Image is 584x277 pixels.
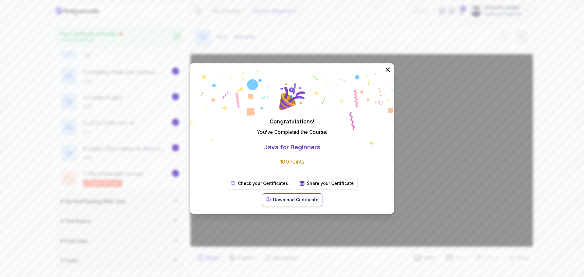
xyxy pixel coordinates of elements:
p: Download Certificate [273,197,318,203]
button: Download Certificate [262,193,322,206]
p: Java for Beginners [264,143,320,151]
a: Share your Certificate [296,177,358,190]
a: Check your Certificates [227,177,292,190]
p: 100 Points [280,158,304,166]
p: Share your Certificate [307,180,354,186]
p: Check your Certificates [238,180,288,186]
